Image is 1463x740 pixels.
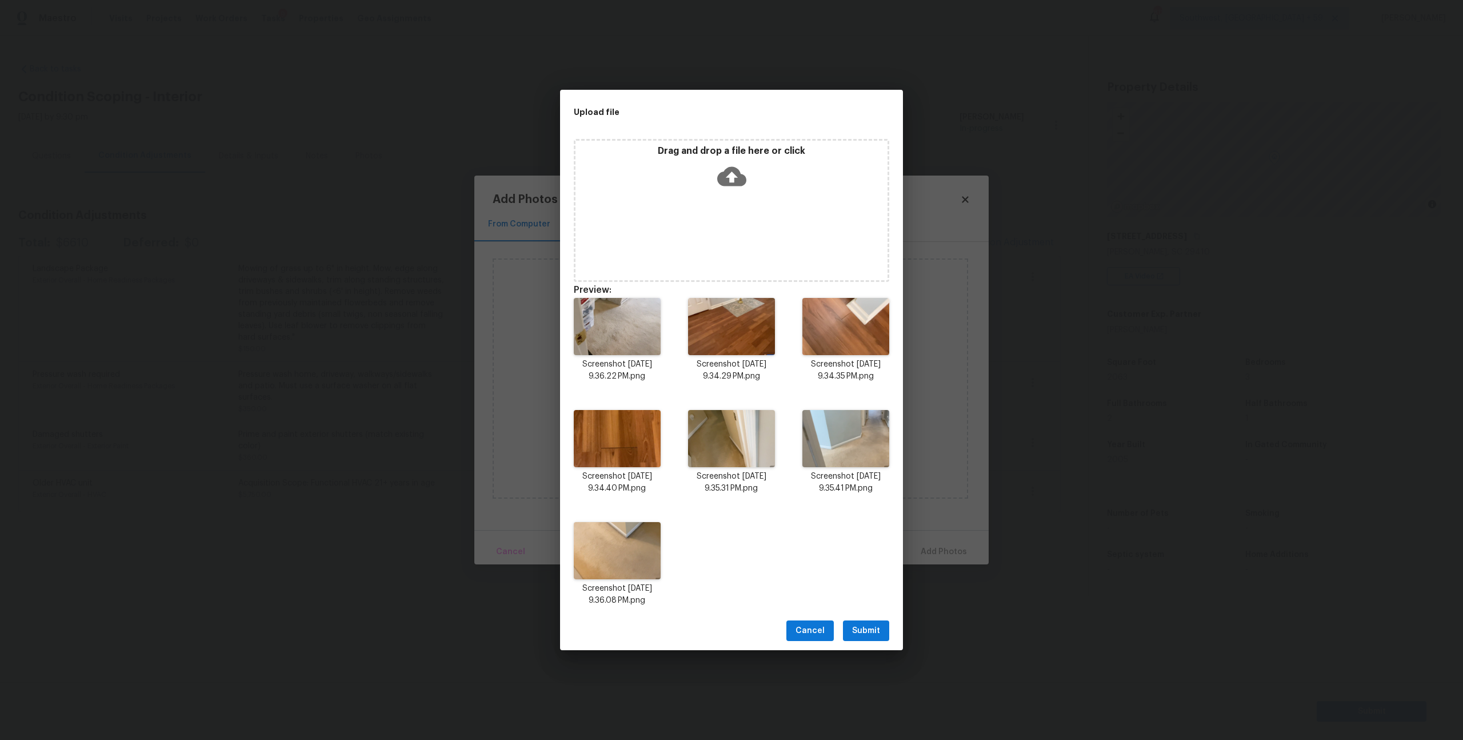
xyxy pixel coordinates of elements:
p: Screenshot [DATE] 9.36.08 PM.png [574,583,661,607]
p: Screenshot [DATE] 9.34.35 PM.png [802,359,889,383]
span: Submit [852,624,880,638]
h2: Upload file [574,106,838,118]
img: AcKA8xCVzUk+AAAAAElFTkSuQmCC [802,298,889,355]
img: d0eNRpCL6bgffwrF48aLgupquqmRZO5yMnbJ1cE+eBmytOWG+rugmdSzh7ylfbLdS7YaIjsTixvKx8v0ffCdqHx34zhv+F6zv... [574,522,661,579]
button: Submit [843,620,889,642]
p: Drag and drop a file here or click [575,145,888,157]
p: Screenshot [DATE] 9.35.31 PM.png [688,471,775,495]
img: XXHr3zw3+cG89d+GhZLAAAAAElFTkSuQmCC [802,410,889,467]
p: Screenshot [DATE] 9.34.29 PM.png [688,359,775,383]
img: JLOrzqpbYZ4+rEXGFoYXXQrTfiw9lTurzqhM4RrD2rVid5rYgxnHP9ft06CPJz9yJ8AAAAASUVORK5CYII= [574,410,661,467]
img: xqpaVY3fQ1oQ9cc+EWZcJTeI4j+H0l8Dp97YGTUAAAAAElFTkSuQmCC [688,298,775,355]
p: Screenshot [DATE] 9.34.40 PM.png [574,471,661,495]
span: Cancel [796,624,825,638]
p: Screenshot [DATE] 9.35.41 PM.png [802,471,889,495]
button: Cancel [786,620,834,642]
img: AAAAAAElFTkSuQmCC [688,410,775,467]
img: 18ckKvXz0JC9QAAAABJRU5ErkJggg== [574,298,661,355]
p: Screenshot [DATE] 9.36.22 PM.png [574,359,661,383]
